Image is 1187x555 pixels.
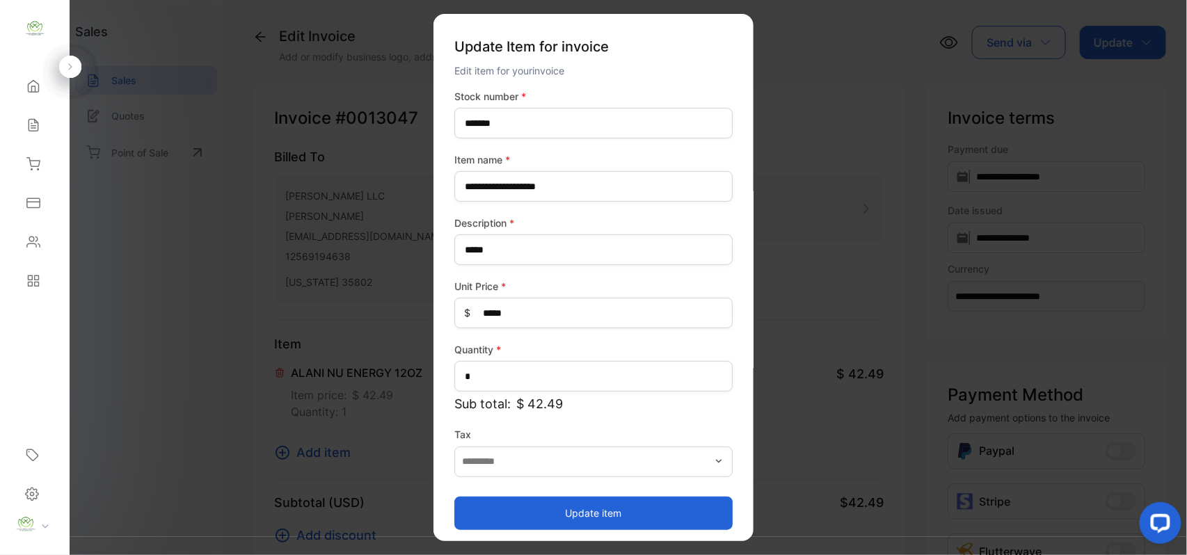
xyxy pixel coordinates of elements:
[454,394,733,413] p: Sub total:
[454,31,733,63] p: Update Item for invoice
[454,89,733,104] label: Stock number
[454,279,733,293] label: Unit Price
[454,216,733,230] label: Description
[454,496,733,529] button: Update item
[15,514,36,535] img: profile
[24,18,45,39] img: logo
[454,342,733,357] label: Quantity
[454,152,733,167] label: Item name
[464,305,470,320] span: $
[516,394,563,413] span: $ 42.49
[454,427,733,442] label: Tax
[454,65,564,77] span: Edit item for your invoice
[1129,497,1187,555] iframe: LiveChat chat widget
